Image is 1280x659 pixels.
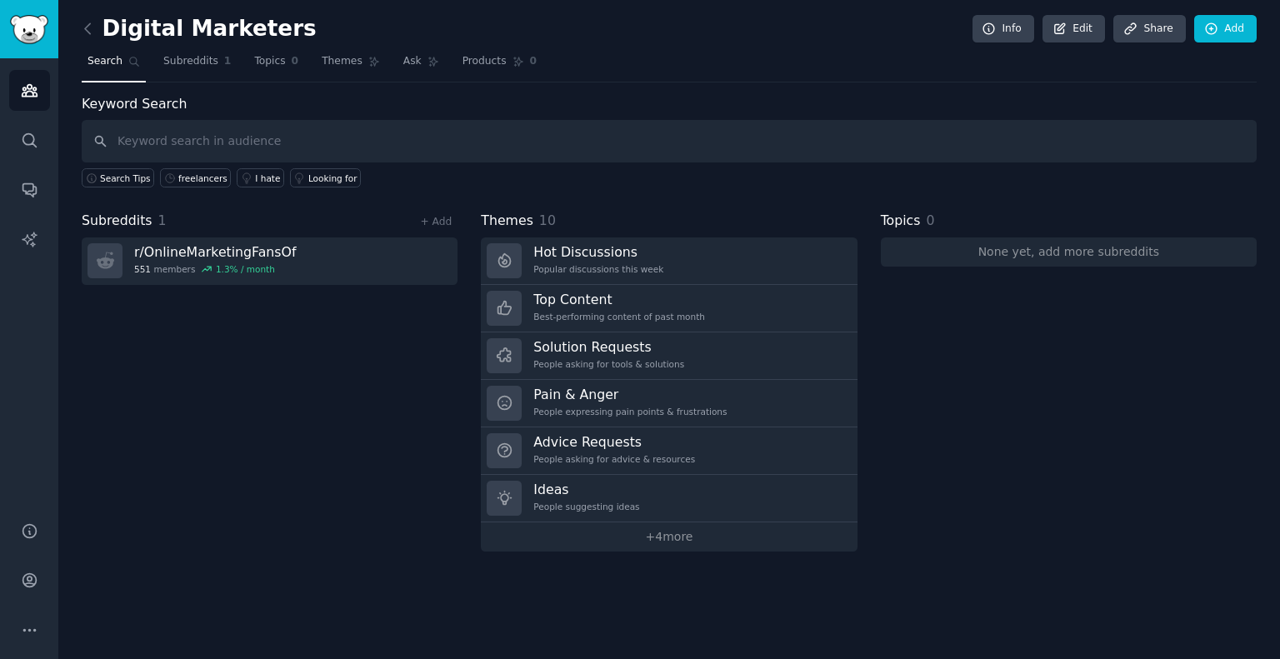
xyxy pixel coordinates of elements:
span: Search Tips [100,172,151,184]
span: 1 [224,54,232,69]
div: 1.3 % / month [216,263,275,275]
span: 551 [134,263,151,275]
label: Keyword Search [82,96,187,112]
a: freelancers [160,168,231,187]
span: Topics [881,211,921,232]
span: Themes [322,54,362,69]
button: Search Tips [82,168,154,187]
a: Ask [397,48,445,82]
span: 1 [158,212,167,228]
a: r/OnlineMarketingFansOf551members1.3% / month [82,237,457,285]
span: Subreddits [163,54,218,69]
a: Search [82,48,146,82]
a: + Add [420,216,452,227]
span: Ask [403,54,422,69]
span: Topics [254,54,285,69]
div: People asking for advice & resources [533,453,695,465]
div: Best-performing content of past month [533,311,705,322]
span: Themes [481,211,533,232]
h3: Advice Requests [533,433,695,451]
a: Share [1113,15,1185,43]
a: Advice RequestsPeople asking for advice & resources [481,427,857,475]
span: 10 [539,212,556,228]
div: members [134,263,297,275]
a: Themes [316,48,386,82]
a: Topics0 [248,48,304,82]
a: Solution RequestsPeople asking for tools & solutions [481,332,857,380]
a: Products0 [457,48,542,82]
input: Keyword search in audience [82,120,1257,162]
div: freelancers [178,172,227,184]
a: Hot DiscussionsPopular discussions this week [481,237,857,285]
div: Looking for [308,172,357,184]
span: Search [87,54,122,69]
a: Info [972,15,1034,43]
div: I hate [255,172,280,184]
h3: Solution Requests [533,338,684,356]
span: 0 [292,54,299,69]
h3: Pain & Anger [533,386,727,403]
a: Edit [1042,15,1105,43]
div: Popular discussions this week [533,263,663,275]
a: Top ContentBest-performing content of past month [481,285,857,332]
a: IdeasPeople suggesting ideas [481,475,857,522]
img: GummySearch logo [10,15,48,44]
div: People suggesting ideas [533,501,639,512]
h3: Hot Discussions [533,243,663,261]
h3: Top Content [533,291,705,308]
a: Add [1194,15,1257,43]
h2: Digital Marketers [82,16,317,42]
a: None yet, add more subreddits [881,237,1257,267]
span: Subreddits [82,211,152,232]
span: 0 [530,54,537,69]
a: Subreddits1 [157,48,237,82]
a: Looking for [290,168,361,187]
h3: r/ OnlineMarketingFansOf [134,243,297,261]
div: People asking for tools & solutions [533,358,684,370]
a: +4more [481,522,857,552]
span: 0 [926,212,934,228]
a: I hate [237,168,284,187]
a: Pain & AngerPeople expressing pain points & frustrations [481,380,857,427]
div: People expressing pain points & frustrations [533,406,727,417]
span: Products [462,54,507,69]
h3: Ideas [533,481,639,498]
